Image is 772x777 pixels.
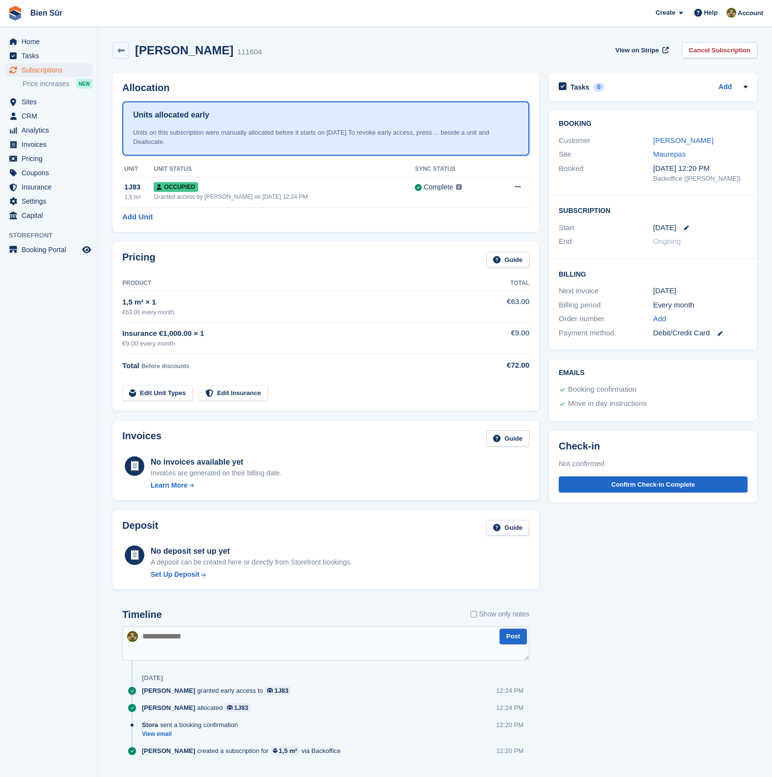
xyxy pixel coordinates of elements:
h2: Pricing [122,252,156,268]
span: Price increases [23,79,69,89]
h2: Billing [559,269,748,279]
div: No invoices available yet [151,456,282,468]
label: Show only notes [471,609,529,619]
span: Occupied [154,182,198,192]
h2: [PERSON_NAME] [135,44,233,57]
span: Storefront [9,231,97,240]
span: Pricing [22,152,80,165]
div: created a subscription for via Backoffice [142,746,345,755]
th: Total [475,276,529,291]
img: Matthieu Burnand [127,631,138,642]
a: Guide [486,430,529,447]
a: Bien Sûr [26,5,67,21]
span: [PERSON_NAME] [142,686,195,695]
span: Coupons [22,166,80,180]
div: Not confirmed [559,457,748,471]
div: Next invoice [559,285,653,297]
h2: Tasks [570,83,590,92]
div: No deposit set up yet [151,545,352,557]
h2: Check-in [559,441,748,452]
a: menu [5,109,92,123]
h1: Units allocated early [133,109,209,121]
div: Backoffice ([PERSON_NAME]) [653,174,748,184]
div: 1J83 [234,703,249,712]
a: Set Up Deposit [151,569,352,580]
div: Debit/Credit Card [653,328,748,339]
a: menu [5,209,92,222]
span: Capital [22,209,80,222]
span: CRM [22,109,80,123]
a: menu [5,49,92,63]
span: View on Stripe [615,46,659,55]
h2: Timeline [122,609,162,620]
span: Settings [22,194,80,208]
div: Site [559,149,653,160]
h2: Booking [559,120,748,128]
a: menu [5,194,92,208]
a: View on Stripe [612,42,671,58]
div: Booked [559,163,653,184]
a: menu [5,180,92,194]
div: Set Up Deposit [151,569,200,580]
a: Cancel Subscription [682,42,757,58]
a: Guide [486,520,529,536]
div: 111604 [237,47,262,58]
a: Add [719,82,732,93]
span: Tasks [22,49,80,63]
td: €9.00 [475,322,529,354]
th: Unit Status [154,162,415,177]
span: Analytics [22,123,80,137]
h2: Subscription [559,205,748,215]
div: Start [559,222,653,234]
div: Move in day instructions [568,398,647,410]
div: [DATE] [653,285,748,297]
a: menu [5,152,92,165]
img: stora-icon-8386f47178a22dfd0bd8f6a31ec36ba5ce8667c1dd55bd0f319d3a0aa187defe.svg [8,6,23,21]
div: Every month [653,300,748,311]
div: Payment method [559,328,653,339]
a: menu [5,95,92,109]
div: 1,5 m² [279,746,297,755]
a: Add [653,313,666,325]
div: Order number [559,313,653,325]
button: Confirm Check-in Complete [559,476,748,493]
img: icon-info-grey-7440780725fd019a000dd9b08b2336e03edf1995a4989e88bcd33f0948082b44.svg [456,184,462,190]
a: Maurepas [653,150,686,158]
div: Booking confirmation [568,384,636,396]
div: Customer [559,135,653,146]
input: Show only notes [471,609,477,619]
div: allocated [142,703,255,712]
div: Units on this subscription were manually allocated before it starts on [DATE] To revoke early acc... [133,128,519,147]
div: 12:20 PM [496,746,523,755]
span: Total [122,361,139,370]
span: Ongoing [653,237,681,245]
div: NEW [76,79,92,89]
span: Booking Portal [22,243,80,257]
img: Matthieu Burnand [727,8,736,18]
div: Learn More [151,480,187,491]
div: 1,5 m² [124,193,154,202]
span: Stora [142,720,158,730]
span: [PERSON_NAME] [142,703,195,712]
a: 1,5 m² [271,746,299,755]
a: Price increases NEW [23,78,92,89]
td: €63.00 [475,291,529,322]
div: Invoices are generated on their billing date. [151,468,282,478]
a: Edit Insurance [199,385,268,401]
div: 12:24 PM [496,686,523,695]
span: Account [738,8,763,18]
span: Before discounts [141,363,189,370]
a: menu [5,35,92,48]
div: 0 [593,83,605,92]
h2: Deposit [122,520,158,536]
a: menu [5,243,92,257]
a: Add Unit [122,212,153,223]
div: €72.00 [475,360,529,371]
a: Preview store [81,244,92,256]
span: Home [22,35,80,48]
span: Help [704,8,718,18]
span: Sites [22,95,80,109]
th: Product [122,276,475,291]
div: Complete [424,182,453,192]
div: 1J83 [274,686,289,695]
